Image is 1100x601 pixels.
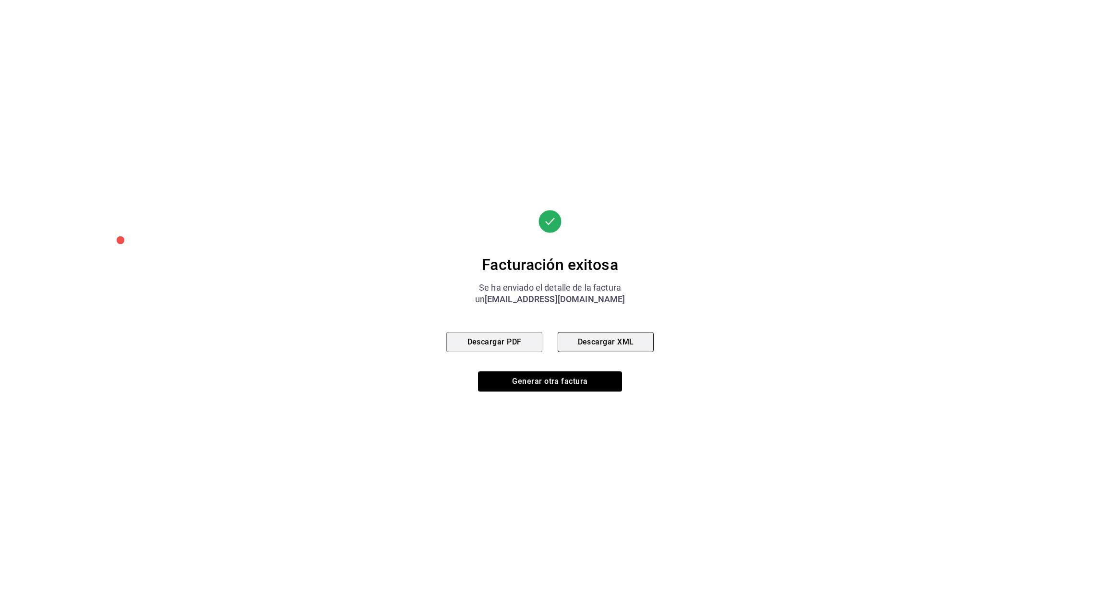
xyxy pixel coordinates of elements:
[485,294,625,304] span: [EMAIL_ADDRESS][DOMAIN_NAME]
[446,282,654,294] div: Se ha enviado el detalle de la factura
[558,332,654,352] button: Descargar XML
[446,294,654,305] div: un
[446,255,654,274] div: Facturación exitosa
[446,332,542,352] button: Descargar PDF
[478,371,622,392] button: Generar otra factura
